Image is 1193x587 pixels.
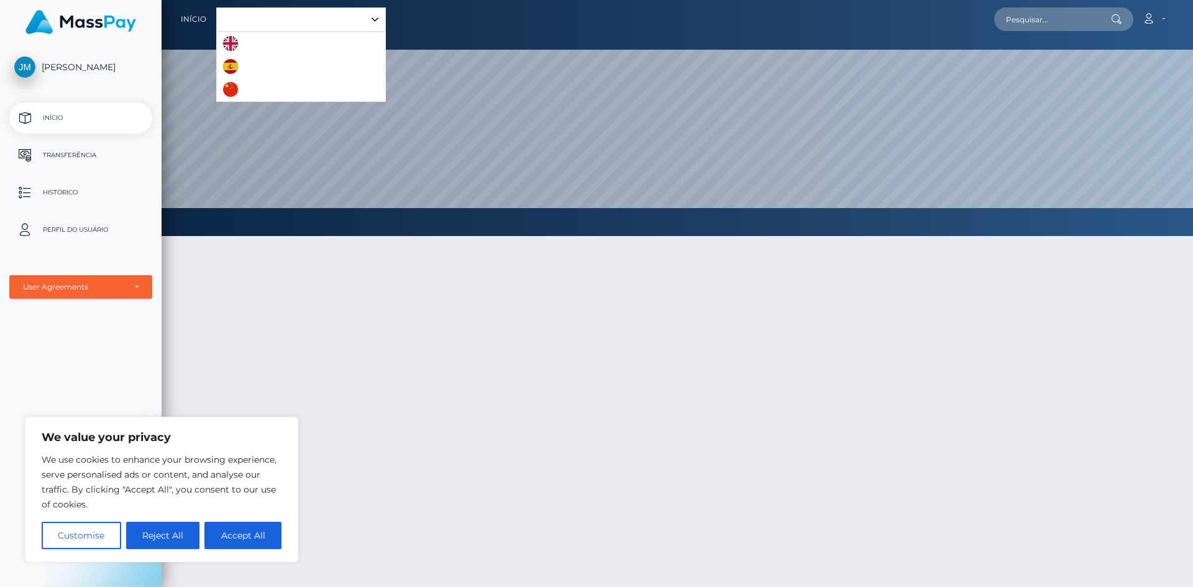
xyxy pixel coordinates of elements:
[14,109,147,127] p: Início
[14,183,147,202] p: Histórico
[216,32,386,102] ul: Language list
[217,32,285,55] a: English
[9,102,152,134] a: Início
[217,55,286,78] a: Español
[25,10,136,34] img: MassPay
[216,7,386,32] aside: Language selected: Português (Brasil)
[9,140,152,171] a: Transferência
[25,417,298,562] div: We value your privacy
[42,430,281,445] p: We value your privacy
[9,214,152,245] a: Perfil do usuário
[14,146,147,165] p: Transferência
[14,221,147,239] p: Perfil do usuário
[994,7,1111,31] input: Pesquisar...
[217,8,385,31] a: Português ([GEOGRAPHIC_DATA])
[217,78,293,101] a: 中文 (简体)
[9,177,152,208] a: Histórico
[181,6,206,32] a: Início
[126,522,200,549] button: Reject All
[204,522,281,549] button: Accept All
[42,452,281,512] p: We use cookies to enhance your browsing experience, serve personalised ads or content, and analys...
[9,61,152,73] span: [PERSON_NAME]
[216,7,386,32] div: Language
[9,275,152,299] button: User Agreements
[42,522,121,549] button: Customise
[23,282,125,292] div: User Agreements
